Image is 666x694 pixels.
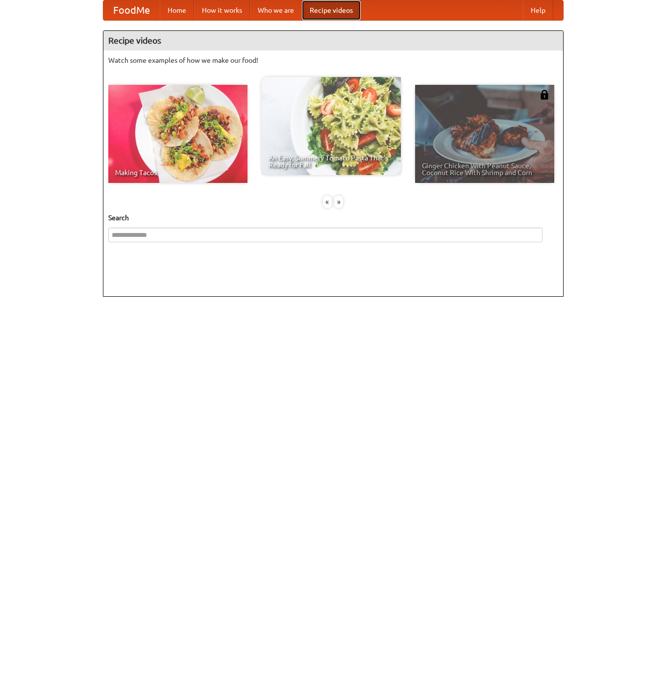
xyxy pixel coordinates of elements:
a: Home [160,0,194,20]
a: Recipe videos [302,0,361,20]
h5: Search [108,213,558,223]
a: Help [523,0,553,20]
a: Who we are [250,0,302,20]
h4: Recipe videos [103,31,563,51]
div: « [323,196,332,208]
span: An Easy, Summery Tomato Pasta That's Ready for Fall [269,154,394,168]
a: An Easy, Summery Tomato Pasta That's Ready for Fall [262,77,401,175]
span: Making Tacos [115,169,241,176]
a: Making Tacos [108,85,247,183]
div: » [334,196,343,208]
a: FoodMe [103,0,160,20]
img: 483408.png [540,90,549,100]
a: How it works [194,0,250,20]
p: Watch some examples of how we make our food! [108,55,558,65]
